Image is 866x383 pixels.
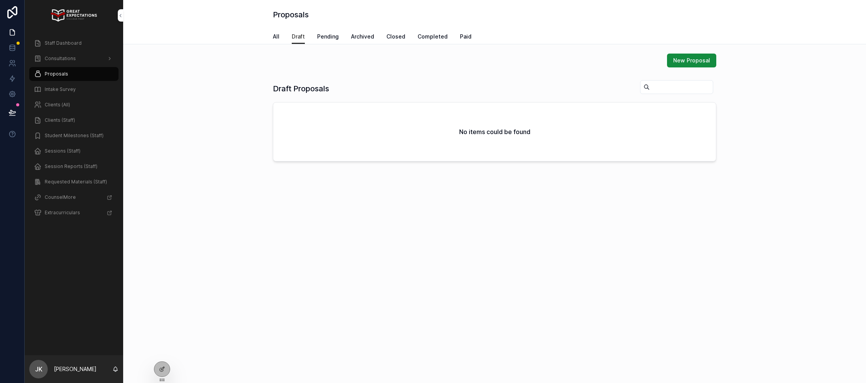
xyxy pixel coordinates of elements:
[29,82,119,96] a: Intake Survey
[460,33,471,40] span: Paid
[45,163,97,170] span: Session Reports (Staff)
[45,117,75,123] span: Clients (Staff)
[29,206,119,220] a: Extracurriculars
[45,40,82,46] span: Staff Dashboard
[29,98,119,112] a: Clients (All)
[29,160,119,173] a: Session Reports (Staff)
[292,33,305,40] span: Draft
[45,102,70,108] span: Clients (All)
[45,148,80,154] span: Sessions (Staff)
[351,30,374,45] a: Archived
[273,30,279,45] a: All
[460,30,471,45] a: Paid
[292,30,305,44] a: Draft
[29,129,119,143] a: Student Milestones (Staff)
[45,86,76,92] span: Intake Survey
[418,33,448,40] span: Completed
[459,127,530,136] h2: No items could be found
[418,30,448,45] a: Completed
[29,36,119,50] a: Staff Dashboard
[29,144,119,158] a: Sessions (Staff)
[45,55,76,62] span: Consultations
[386,33,405,40] span: Closed
[667,54,716,67] button: New Proposal
[51,9,97,22] img: App logo
[673,57,710,64] span: New Proposal
[45,210,80,216] span: Extracurriculars
[273,9,309,20] h1: Proposals
[317,30,339,45] a: Pending
[54,365,97,373] p: [PERSON_NAME]
[273,83,329,94] h1: Draft Proposals
[29,52,119,66] a: Consultations
[386,30,405,45] a: Closed
[29,67,119,81] a: Proposals
[45,179,107,185] span: Requested Materials (Staff)
[29,190,119,204] a: CounselMore
[351,33,374,40] span: Archived
[45,133,104,139] span: Student Milestones (Staff)
[317,33,339,40] span: Pending
[45,194,76,200] span: CounselMore
[29,113,119,127] a: Clients (Staff)
[35,365,42,374] span: JK
[25,31,123,230] div: scrollable content
[45,71,68,77] span: Proposals
[273,33,279,40] span: All
[29,175,119,189] a: Requested Materials (Staff)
